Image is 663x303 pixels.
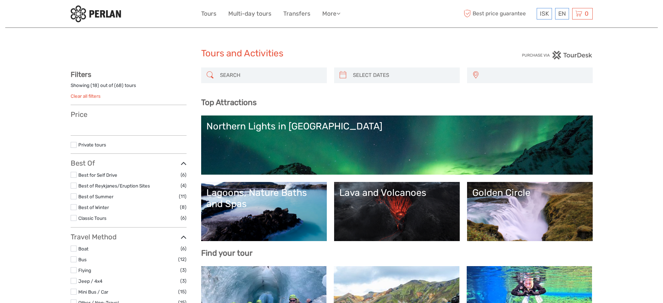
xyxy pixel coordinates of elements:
div: Northern Lights in [GEOGRAPHIC_DATA] [206,121,587,132]
span: (3) [180,266,187,274]
a: Clear all filters [71,93,101,99]
span: (11) [179,192,187,200]
a: Mini Bus / Car [78,289,108,295]
label: 68 [116,82,122,89]
a: Best of Summer [78,194,113,199]
strong: Filters [71,70,91,79]
b: Find your tour [201,248,253,258]
div: EN [555,8,569,19]
div: Golden Circle [472,187,587,198]
span: (12) [178,255,187,263]
span: (15) [178,288,187,296]
input: SEARCH [217,69,323,81]
span: (4) [181,182,187,190]
a: Golden Circle [472,187,587,236]
a: Multi-day tours [228,9,271,19]
a: Lagoons, Nature Baths and Spas [206,187,322,236]
a: Flying [78,268,91,273]
a: Best for Self Drive [78,172,117,178]
a: Boat [78,246,88,252]
a: Jeep / 4x4 [78,278,102,284]
a: More [322,9,340,19]
h3: Travel Method [71,233,187,241]
div: Lava and Volcanoes [339,187,455,198]
span: ISK [540,10,549,17]
a: Bus [78,257,87,262]
span: (8) [180,203,187,211]
a: Transfers [283,9,310,19]
span: (6) [181,245,187,253]
span: (6) [181,214,187,222]
a: Best of Winter [78,205,109,210]
a: Best of Reykjanes/Eruption Sites [78,183,150,189]
span: (3) [180,277,187,285]
a: Northern Lights in [GEOGRAPHIC_DATA] [206,121,587,169]
h3: Price [71,110,187,119]
div: Showing ( ) out of ( ) tours [71,82,187,93]
h3: Best Of [71,159,187,167]
a: Private tours [78,142,106,147]
img: 288-6a22670a-0f57-43d8-a107-52fbc9b92f2c_logo_small.jpg [71,5,121,22]
b: Top Attractions [201,98,256,107]
a: Lava and Volcanoes [339,187,455,236]
img: PurchaseViaTourDesk.png [522,51,592,59]
label: 18 [92,82,97,89]
a: Tours [201,9,216,19]
div: Lagoons, Nature Baths and Spas [206,187,322,210]
a: Classic Tours [78,215,106,221]
span: (6) [181,171,187,179]
span: 0 [584,10,590,17]
span: Best price guarantee [462,8,535,19]
input: SELECT DATES [350,69,456,81]
h1: Tours and Activities [201,48,462,59]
